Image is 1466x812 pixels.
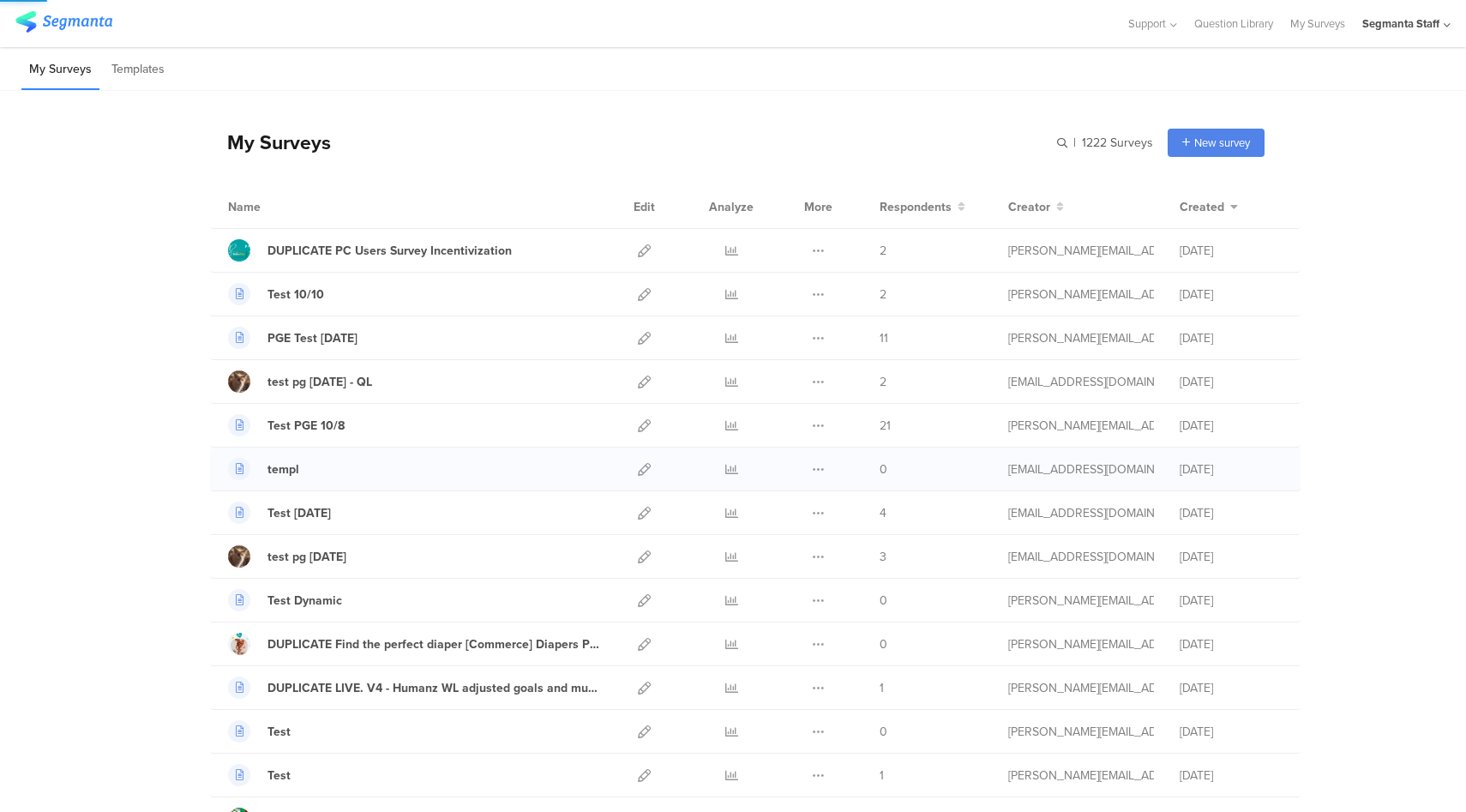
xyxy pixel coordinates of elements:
[1008,635,1154,653] div: riel@segmanta.com
[1180,242,1283,260] div: [DATE]
[1180,460,1283,478] div: [DATE]
[1008,723,1154,741] div: riel@segmanta.com
[1180,504,1283,522] div: [DATE]
[267,592,342,610] div: Test Dynamic
[1180,329,1283,347] div: [DATE]
[880,198,965,216] button: Respondents
[1008,286,1154,304] div: raymund@segmanta.com
[1008,679,1154,697] div: riel@segmanta.com
[228,502,331,524] a: Test [DATE]
[1008,460,1154,478] div: eliran@segmanta.com
[880,548,886,566] span: 3
[1008,198,1050,216] span: Creator
[880,373,886,391] span: 2
[1180,592,1283,610] div: [DATE]
[1180,679,1283,697] div: [DATE]
[880,679,884,697] span: 1
[210,128,331,157] div: My Surveys
[1128,15,1166,32] span: Support
[104,50,172,90] li: Templates
[1008,548,1154,566] div: eliran@segmanta.com
[1180,635,1283,653] div: [DATE]
[267,767,291,785] div: Test
[1180,198,1238,216] button: Created
[267,460,299,478] div: templ
[1008,592,1154,610] div: raymund@segmanta.com
[267,635,600,653] div: DUPLICATE Find the perfect diaper [Commerce] Diapers Product Recommender
[267,417,345,435] div: Test PGE 10/8
[228,370,372,393] a: test pg [DATE] - QL
[228,414,345,436] a: Test PGE 10/8
[228,198,331,216] div: Name
[228,458,299,480] a: templ
[1180,767,1283,785] div: [DATE]
[228,545,346,568] a: test pg [DATE]
[1180,198,1224,216] span: Created
[1180,417,1283,435] div: [DATE]
[267,679,600,697] div: DUPLICATE LIVE. V4 - Humanz WL adjusted goals and multi paddle BSOD LP ua6eed
[880,198,952,216] span: Respondents
[1180,548,1283,566] div: [DATE]
[880,504,886,522] span: 4
[267,548,346,566] div: test pg 8oct 25
[228,720,291,743] a: Test
[1180,286,1283,304] div: [DATE]
[1008,417,1154,435] div: raymund@segmanta.com
[21,50,99,90] li: My Surveys
[626,185,663,228] div: Edit
[1362,15,1439,32] div: Segmanta Staff
[880,723,887,741] span: 0
[880,242,886,260] span: 2
[228,589,342,611] a: Test Dynamic
[880,286,886,304] span: 2
[267,373,372,391] div: test pg 8oct25 - QL
[1194,135,1250,151] span: New survey
[880,329,888,347] span: 11
[1008,373,1154,391] div: eliran@segmanta.com
[880,592,887,610] span: 0
[880,767,884,785] span: 1
[228,677,600,699] a: DUPLICATE LIVE. V4 - Humanz WL adjusted goals and multi paddle BSOD LP ua6eed
[1008,329,1154,347] div: riel@segmanta.com
[267,329,357,347] div: PGE Test 10.08.25
[1008,242,1154,260] div: riel@segmanta.com
[1082,134,1153,152] span: 1222 Surveys
[1008,767,1154,785] div: raymund@segmanta.com
[706,185,757,228] div: Analyze
[1008,504,1154,522] div: channelle@segmanta.com
[228,327,357,349] a: PGE Test [DATE]
[880,460,887,478] span: 0
[15,11,112,33] img: segmanta logo
[267,286,324,304] div: Test 10/10
[1180,373,1283,391] div: [DATE]
[267,723,291,741] div: Test
[267,504,331,522] div: Test 10.08.25
[800,185,837,228] div: More
[267,242,512,260] div: DUPLICATE PC Users Survey Incentivization
[1071,134,1078,152] span: |
[228,633,600,655] a: DUPLICATE Find the perfect diaper [Commerce] Diapers Product Recommender
[228,283,324,305] a: Test 10/10
[228,239,512,262] a: DUPLICATE PC Users Survey Incentivization
[228,764,291,786] a: Test
[1008,198,1064,216] button: Creator
[880,417,891,435] span: 21
[880,635,887,653] span: 0
[1180,723,1283,741] div: [DATE]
